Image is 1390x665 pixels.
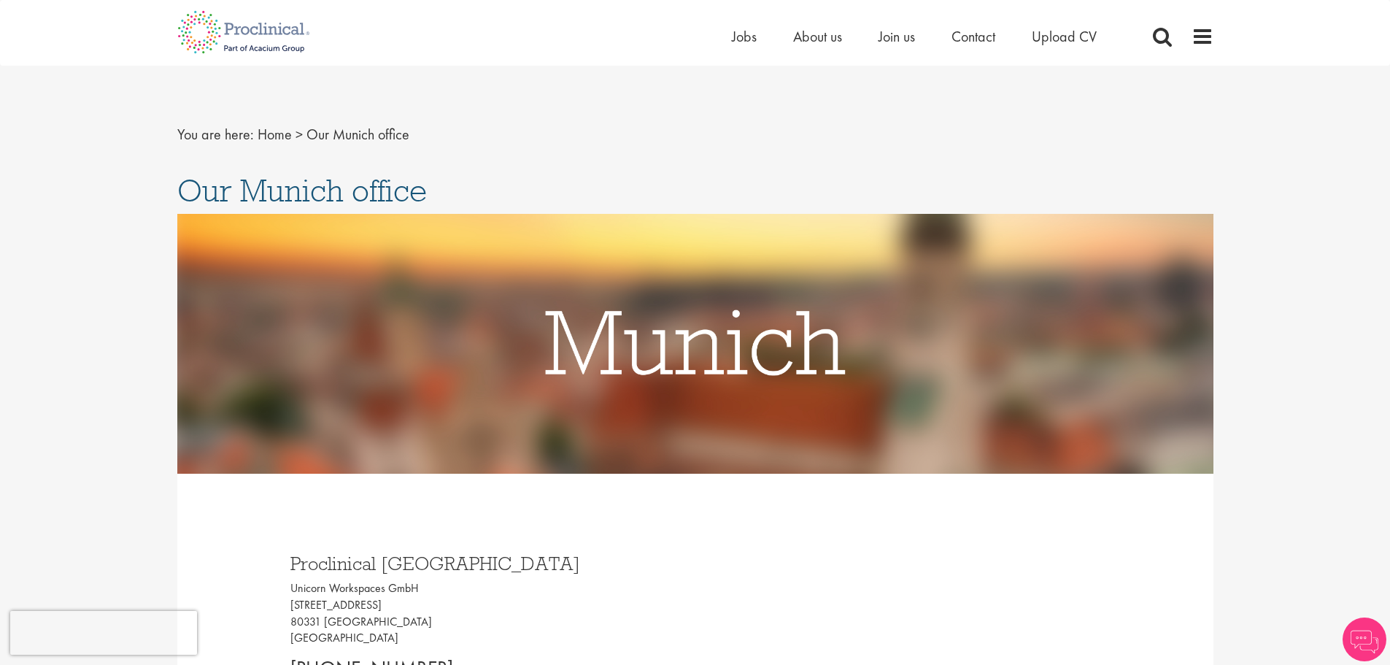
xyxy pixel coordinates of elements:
span: Our Munich office [306,125,409,144]
be: 80331 [GEOGRAPHIC_DATA] [GEOGRAPHIC_DATA] [290,614,432,646]
span: You are here: [177,125,254,144]
span: Our Munich office [177,171,427,210]
h3: Proclinical [GEOGRAPHIC_DATA] [290,554,684,573]
a: breadcrumb link [258,125,292,144]
a: Join us [879,27,915,46]
a: About us [793,27,842,46]
a: Jobs [732,27,757,46]
span: > [296,125,303,144]
iframe: reCAPTCHA [10,611,197,655]
a: Upload CV [1032,27,1097,46]
a: Contact [951,27,995,46]
p: Unicorn Workspaces GmbH [STREET_ADDRESS] [290,580,684,647]
img: Chatbot [1343,618,1386,661]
